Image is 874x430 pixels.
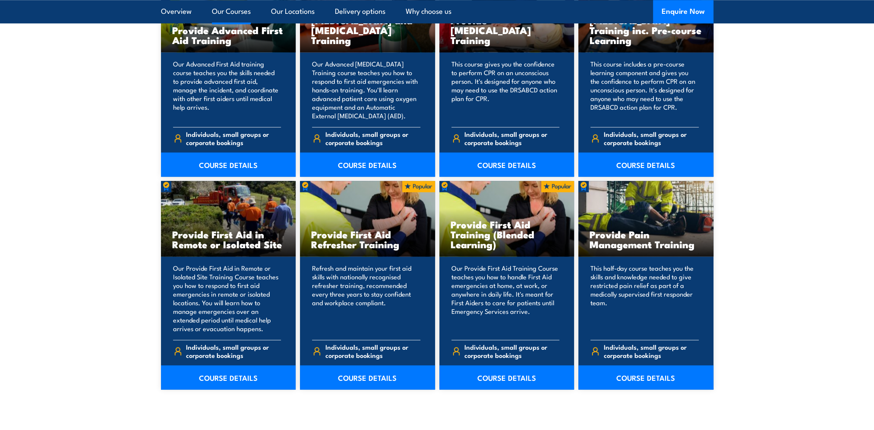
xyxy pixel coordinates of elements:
a: COURSE DETAILS [161,152,296,177]
p: Our Advanced First Aid training course teaches you the skills needed to provide advanced first ai... [173,60,281,120]
p: Our Provide First Aid in Remote or Isolated Site Training Course teaches you how to respond to fi... [173,264,281,333]
span: Individuals, small groups or corporate bookings [604,343,699,359]
span: Individuals, small groups or corporate bookings [464,343,559,359]
h3: Provide First Aid Training (Blended Learning) [451,219,563,249]
span: Individuals, small groups or corporate bookings [464,130,559,146]
a: COURSE DETAILS [439,152,574,177]
a: COURSE DETAILS [300,152,435,177]
p: Our Provide First Aid Training Course teaches you how to handle First Aid emergencies at home, at... [451,264,560,333]
a: COURSE DETAILS [439,365,574,389]
p: Refresh and maintain your first aid skills with nationally recognised refresher training, recomme... [312,264,420,333]
h3: Provide First Aid Refresher Training [311,229,424,249]
p: This course gives you the confidence to perform CPR on an unconscious person. It's designed for a... [451,60,560,120]
h3: Provide Advanced [MEDICAL_DATA] and [MEDICAL_DATA] Training [311,5,424,45]
h3: Provide Pain Management Training [590,229,702,249]
span: Individuals, small groups or corporate bookings [325,343,420,359]
a: COURSE DETAILS [300,365,435,389]
a: COURSE DETAILS [161,365,296,389]
a: COURSE DETAILS [578,152,713,177]
p: This course includes a pre-course learning component and gives you the confidence to perform CPR ... [590,60,699,120]
span: Individuals, small groups or corporate bookings [325,130,420,146]
h3: Provide [MEDICAL_DATA] Training inc. Pre-course Learning [590,5,702,45]
h3: Provide [MEDICAL_DATA] Training [451,15,563,45]
a: COURSE DETAILS [578,365,713,389]
span: Individuals, small groups or corporate bookings [604,130,699,146]
span: Individuals, small groups or corporate bookings [186,130,281,146]
p: Our Advanced [MEDICAL_DATA] Training course teaches you how to respond to first aid emergencies w... [312,60,420,120]
h3: Provide First Aid in Remote or Isolated Site [172,229,285,249]
p: This half-day course teaches you the skills and knowledge needed to give restricted pain relief a... [590,264,699,333]
h3: Provide Advanced First Aid Training [172,25,285,45]
span: Individuals, small groups or corporate bookings [186,343,281,359]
